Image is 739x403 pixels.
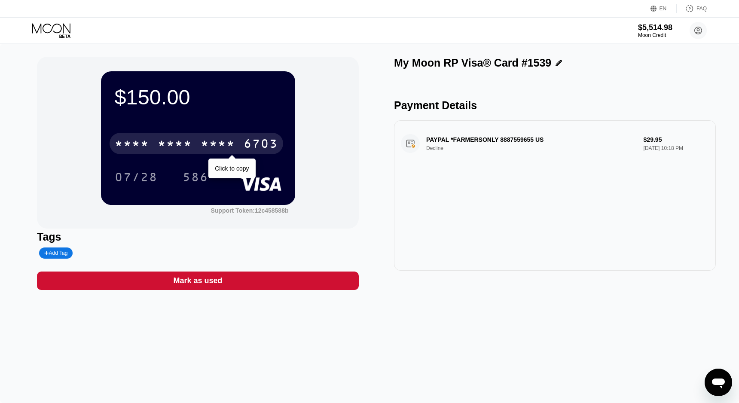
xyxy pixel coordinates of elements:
div: FAQ [696,6,707,12]
div: Click to copy [215,165,249,172]
iframe: Button to launch messaging window [705,369,732,396]
div: 586 [183,171,208,185]
div: Mark as used [173,276,222,286]
div: 07/28 [115,171,158,185]
div: FAQ [677,4,707,13]
div: EN [660,6,667,12]
div: Payment Details [394,99,716,112]
div: Add Tag [44,250,67,256]
div: 586 [176,166,215,188]
div: Mark as used [37,272,359,290]
div: Support Token:12c458588b [211,207,288,214]
div: Tags [37,231,359,243]
div: EN [650,4,677,13]
div: My Moon RP Visa® Card #1539 [394,57,551,69]
div: 6703 [244,138,278,152]
div: $5,514.98 [638,23,672,32]
div: Add Tag [39,247,73,259]
div: $150.00 [115,85,281,109]
div: Support Token: 12c458588b [211,207,288,214]
div: Moon Credit [638,32,672,38]
div: $5,514.98Moon Credit [638,23,672,38]
div: 07/28 [108,166,164,188]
